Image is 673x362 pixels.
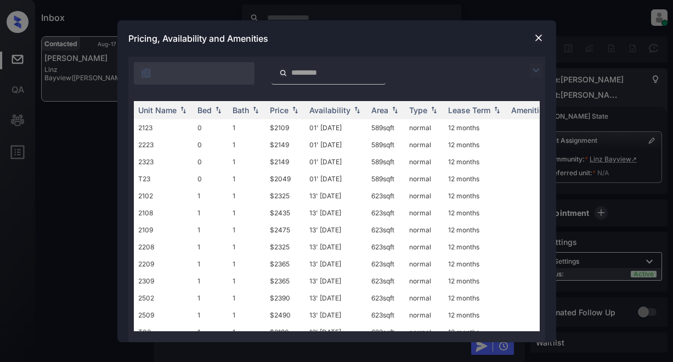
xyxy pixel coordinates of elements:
td: 12 months [444,324,507,341]
td: 1 [228,289,265,307]
td: 12 months [444,187,507,204]
img: sorting [352,106,363,114]
td: 623 sqft [367,187,405,204]
td: 2509 [134,307,193,324]
td: 12 months [444,307,507,324]
td: 13' [DATE] [305,187,367,204]
td: 623 sqft [367,324,405,341]
td: $2149 [265,153,305,170]
td: 2109 [134,221,193,238]
td: 2323 [134,153,193,170]
td: 12 months [444,221,507,238]
td: $2390 [265,289,305,307]
td: normal [405,324,444,341]
div: Price [270,105,289,115]
td: 12 months [444,204,507,221]
td: 13' [DATE] [305,324,367,341]
td: normal [405,289,444,307]
td: 1 [193,221,228,238]
td: $2325 [265,238,305,255]
td: $2475 [265,221,305,238]
img: sorting [389,106,400,114]
td: 1 [228,238,265,255]
td: 623 sqft [367,255,405,272]
div: Pricing, Availability and Amenities [117,20,556,57]
td: 623 sqft [367,238,405,255]
td: 2309 [134,272,193,289]
img: close [533,32,544,43]
td: 13' [DATE] [305,255,367,272]
td: 2209 [134,255,193,272]
td: 589 sqft [367,153,405,170]
td: 1 [228,221,265,238]
td: $2190 [265,324,305,341]
td: $2435 [265,204,305,221]
td: 2108 [134,204,193,221]
td: $2490 [265,307,305,324]
td: 2123 [134,119,193,136]
td: 1 [228,255,265,272]
td: normal [405,187,444,204]
img: sorting [213,106,224,114]
td: 2102 [134,187,193,204]
td: 1 [228,153,265,170]
td: 12 months [444,170,507,187]
td: 1 [193,187,228,204]
div: Type [409,105,427,115]
td: 1 [193,324,228,341]
td: $2109 [265,119,305,136]
td: 13' [DATE] [305,289,367,307]
td: 12 months [444,119,507,136]
td: 01' [DATE] [305,153,367,170]
td: 0 [193,153,228,170]
td: normal [405,307,444,324]
td: 12 months [444,255,507,272]
td: 1 [193,204,228,221]
td: $2049 [265,170,305,187]
td: 13' [DATE] [305,307,367,324]
td: 2223 [134,136,193,153]
td: 12 months [444,238,507,255]
td: 13' [DATE] [305,272,367,289]
td: 01' [DATE] [305,170,367,187]
td: normal [405,153,444,170]
td: 01' [DATE] [305,136,367,153]
div: Bath [233,105,249,115]
td: normal [405,170,444,187]
td: 589 sqft [367,119,405,136]
td: normal [405,272,444,289]
td: 589 sqft [367,136,405,153]
td: T02 [134,324,193,341]
img: sorting [290,106,301,114]
td: 1 [228,307,265,324]
td: 1 [193,272,228,289]
td: normal [405,119,444,136]
td: 13' [DATE] [305,238,367,255]
td: 1 [228,204,265,221]
td: 1 [228,170,265,187]
td: normal [405,204,444,221]
img: sorting [250,106,261,114]
img: sorting [178,106,189,114]
td: 1 [193,255,228,272]
div: Lease Term [448,105,490,115]
div: Amenities [511,105,548,115]
td: 1 [193,238,228,255]
td: 623 sqft [367,307,405,324]
div: Unit Name [138,105,177,115]
td: 0 [193,170,228,187]
td: 2502 [134,289,193,307]
td: $2365 [265,272,305,289]
div: Bed [197,105,212,115]
td: 1 [228,324,265,341]
td: T23 [134,170,193,187]
td: 623 sqft [367,204,405,221]
td: 1 [228,119,265,136]
td: $2365 [265,255,305,272]
img: icon-zuma [279,68,287,78]
td: 623 sqft [367,221,405,238]
div: Availability [309,105,350,115]
td: 12 months [444,272,507,289]
td: 13' [DATE] [305,221,367,238]
td: 623 sqft [367,272,405,289]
